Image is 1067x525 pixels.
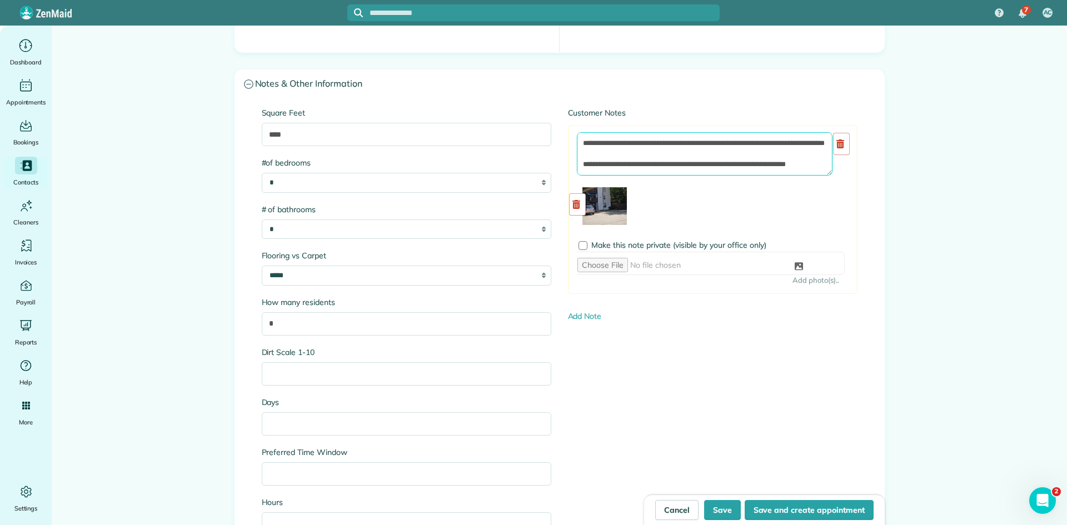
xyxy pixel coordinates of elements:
[13,177,38,188] span: Contacts
[4,157,47,188] a: Contacts
[347,8,363,17] button: Focus search
[19,377,33,388] span: Help
[1044,8,1052,17] span: AC
[745,500,874,520] button: Save and create appointment
[262,447,551,458] label: Preferred Time Window
[19,417,33,428] span: More
[14,503,38,514] span: Settings
[580,178,630,234] img: filetransferoriginal.jpg
[1024,6,1028,14] span: 7
[262,397,551,408] label: Days
[13,217,38,228] span: Cleaners
[4,117,47,148] a: Bookings
[4,77,47,108] a: Appointments
[655,500,699,520] a: Cancel
[16,297,36,308] span: Payroll
[13,137,39,148] span: Bookings
[235,70,884,98] a: Notes & Other Information
[1029,487,1056,514] iframe: Intercom live chat
[704,500,741,520] button: Save
[4,357,47,388] a: Help
[4,483,47,514] a: Settings
[262,204,551,215] label: # of bathrooms
[4,237,47,268] a: Invoices
[4,37,47,68] a: Dashboard
[6,97,46,108] span: Appointments
[568,107,857,118] label: Customer Notes
[15,257,37,268] span: Invoices
[262,297,551,308] label: How many residents
[1052,487,1061,496] span: 2
[262,157,551,168] label: #of bedrooms
[591,240,766,250] span: Make this note private (visible by your office only)
[568,311,602,321] a: Add Note
[354,8,363,17] svg: Focus search
[1011,1,1034,26] div: 7 unread notifications
[262,250,551,261] label: Flooring vs Carpet
[262,497,551,508] label: Hours
[4,197,47,228] a: Cleaners
[10,57,42,68] span: Dashboard
[15,337,37,348] span: Reports
[4,277,47,308] a: Payroll
[262,347,551,358] label: Dirt Scale 1-10
[262,107,551,118] label: Square Feet
[4,317,47,348] a: Reports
